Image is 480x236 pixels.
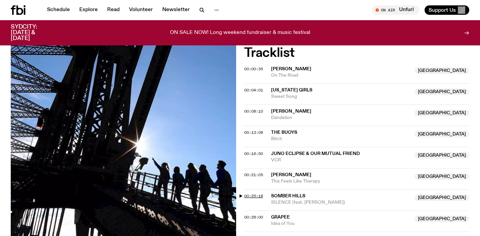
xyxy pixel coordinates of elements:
[414,88,469,95] span: [GEOGRAPHIC_DATA]
[244,214,263,220] span: 00:28:00
[244,131,263,134] button: 00:13:08
[43,5,74,15] a: Schedule
[170,30,310,36] p: ON SALE NOW! Long weekend fundraiser & music festival
[414,152,469,159] span: [GEOGRAPHIC_DATA]
[271,93,411,100] span: Sweet Song
[271,172,311,177] span: [PERSON_NAME]
[271,115,411,121] span: Dandelion
[414,173,469,180] span: [GEOGRAPHIC_DATA]
[414,194,469,201] span: [GEOGRAPHIC_DATA]
[271,109,311,114] span: [PERSON_NAME]
[271,199,411,206] span: SILENCE (feat. [PERSON_NAME])
[414,131,469,137] span: [GEOGRAPHIC_DATA]
[271,221,411,227] span: Idea of You
[271,88,312,92] span: [US_STATE] Girls
[271,67,311,71] span: [PERSON_NAME]
[414,67,469,74] span: [GEOGRAPHIC_DATA]
[125,5,157,15] a: Volunteer
[158,5,194,15] a: Newsletter
[271,136,411,142] span: Bitch
[429,7,456,13] span: Support Us
[244,215,263,219] button: 00:28:00
[244,88,263,92] button: 00:04:01
[244,87,263,93] span: 00:04:01
[244,47,470,59] h2: Tracklist
[244,194,263,198] button: 00:25:18
[271,194,305,198] span: Somber Hills
[414,110,469,116] span: [GEOGRAPHIC_DATA]
[372,5,419,15] button: On AirUnfurl
[244,173,263,177] button: 00:21:05
[271,215,290,220] span: Grapee
[244,152,263,156] button: 00:16:50
[271,130,297,135] span: The Buoys
[271,178,411,185] span: This Feels Like Therapy
[414,215,469,222] span: [GEOGRAPHIC_DATA]
[244,110,263,113] button: 00:08:10
[271,157,411,163] span: VCR
[271,72,411,79] span: On The Road
[244,130,263,135] span: 00:13:08
[271,151,360,156] span: juno eclipse & Our Mutual Friend
[11,24,54,41] h3: SYDCITY: [DATE] & [DATE]
[244,109,263,114] span: 00:08:10
[244,151,263,156] span: 00:16:50
[103,5,124,15] a: Read
[244,172,263,178] span: 00:21:05
[244,67,263,71] button: 00:00:35
[75,5,102,15] a: Explore
[425,5,469,15] button: Support Us
[244,66,263,72] span: 00:00:35
[244,193,263,199] span: 00:25:18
